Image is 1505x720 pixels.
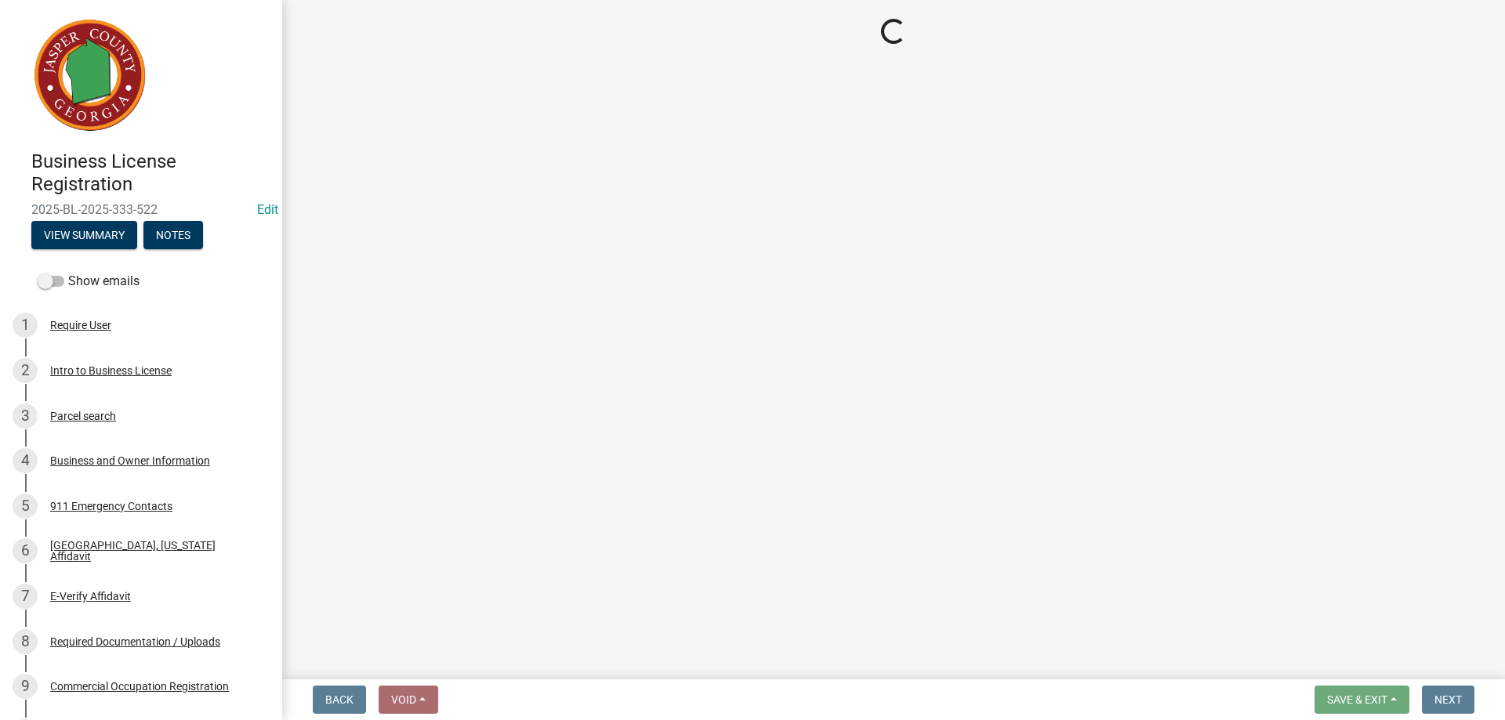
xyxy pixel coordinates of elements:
[13,584,38,609] div: 7
[391,693,416,706] span: Void
[13,448,38,473] div: 4
[50,540,257,562] div: [GEOGRAPHIC_DATA], [US_STATE] Affidavit
[31,150,270,196] h4: Business License Registration
[31,16,149,134] img: Jasper County, Georgia
[257,202,278,217] a: Edit
[313,686,366,714] button: Back
[1327,693,1387,706] span: Save & Exit
[50,455,210,466] div: Business and Owner Information
[50,365,172,376] div: Intro to Business License
[50,320,111,331] div: Require User
[143,230,203,242] wm-modal-confirm: Notes
[13,629,38,654] div: 8
[31,230,137,242] wm-modal-confirm: Summary
[50,411,116,422] div: Parcel search
[1434,693,1462,706] span: Next
[379,686,438,714] button: Void
[13,494,38,519] div: 5
[325,693,354,706] span: Back
[31,221,137,249] button: View Summary
[1315,686,1409,714] button: Save & Exit
[13,538,38,563] div: 6
[143,221,203,249] button: Notes
[50,501,172,512] div: 911 Emergency Contacts
[257,202,278,217] wm-modal-confirm: Edit Application Number
[50,591,131,602] div: E-Verify Affidavit
[38,272,140,291] label: Show emails
[1422,686,1474,714] button: Next
[13,313,38,338] div: 1
[13,358,38,383] div: 2
[31,202,251,217] span: 2025-BL-2025-333-522
[13,674,38,699] div: 9
[13,403,38,429] div: 3
[50,681,229,692] div: Commercial Occupation Registration
[50,636,220,647] div: Required Documentation / Uploads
